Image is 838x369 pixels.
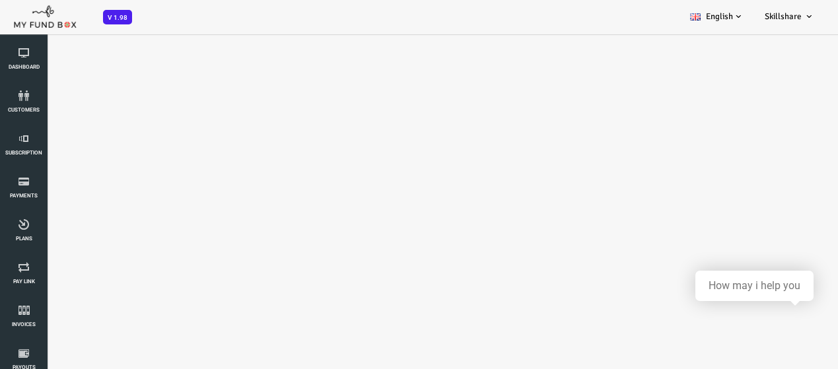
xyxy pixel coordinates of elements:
img: mfboff.png [13,2,77,28]
iframe: Launcher button frame [765,296,825,356]
span: Skillshare [765,11,802,22]
a: V 1.98 [103,12,132,22]
span: V 1.98 [103,10,132,24]
div: How may i help you [709,280,800,292]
